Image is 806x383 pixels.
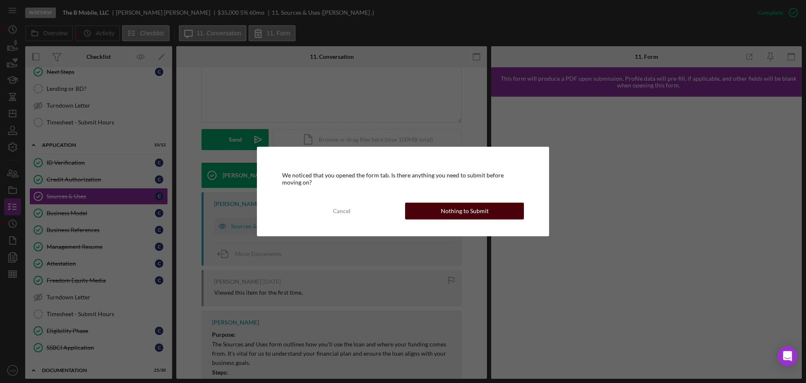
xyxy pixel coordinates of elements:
div: Open Intercom Messenger [777,346,798,366]
div: Nothing to Submit [441,203,489,219]
button: Cancel [282,203,401,219]
div: We noticed that you opened the form tab. Is there anything you need to submit before moving on? [282,172,524,185]
button: Nothing to Submit [405,203,524,219]
div: Cancel [333,203,351,219]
